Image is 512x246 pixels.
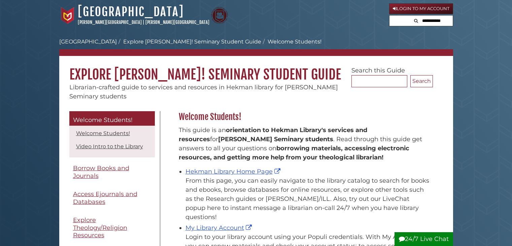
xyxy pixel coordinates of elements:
[389,3,453,14] a: Login to My Account
[69,213,155,243] a: Explore Theology/Religion Resources
[143,20,144,25] span: |
[59,56,453,83] h1: Explore [PERSON_NAME]! Seminary Student Guide
[78,4,184,19] a: [GEOGRAPHIC_DATA]
[218,135,333,143] strong: [PERSON_NAME] Seminary students
[59,38,453,56] nav: breadcrumb
[410,75,433,87] button: Search
[185,224,253,232] a: My Library Account
[145,20,209,25] a: [PERSON_NAME][GEOGRAPHIC_DATA]
[69,161,155,183] a: Borrow Books and Journals
[395,232,453,246] button: 24/7 Live Chat
[179,126,422,161] span: This guide is an for . Read through this guide get answers to all your questions on
[78,20,142,25] a: [PERSON_NAME][GEOGRAPHIC_DATA]
[69,111,155,126] a: Welcome Students!
[261,38,321,46] li: Welcome Students!
[412,16,420,25] button: Search
[69,84,338,100] span: Librarian-crafted guide to services and resources in Hekman library for [PERSON_NAME] Seminary st...
[59,38,117,45] a: [GEOGRAPHIC_DATA]
[179,126,367,143] strong: orientation to Hekman Library's services and resources
[73,116,133,124] span: Welcome Students!
[73,190,137,206] span: Access Ejournals and Databases
[69,187,155,209] a: Access Ejournals and Databases
[59,7,76,24] img: Calvin University
[211,7,228,24] img: Calvin Theological Seminary
[185,176,430,222] div: From this page, you can easily navigate to the library catalog to search for books and ebooks, br...
[73,216,127,239] span: Explore Theology/Religion Resources
[76,143,143,150] a: Video Intro to the Library
[185,168,282,175] a: Hekman Library Home Page
[179,145,409,161] b: borrowing materials, accessing electronic resources, and getting more help from your theological ...
[73,164,129,180] span: Borrow Books and Journals
[76,130,130,136] a: Welcome Students!
[123,38,261,45] a: Explore [PERSON_NAME]! Seminary Student Guide
[414,19,418,23] i: Search
[175,112,433,122] h2: Welcome Students!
